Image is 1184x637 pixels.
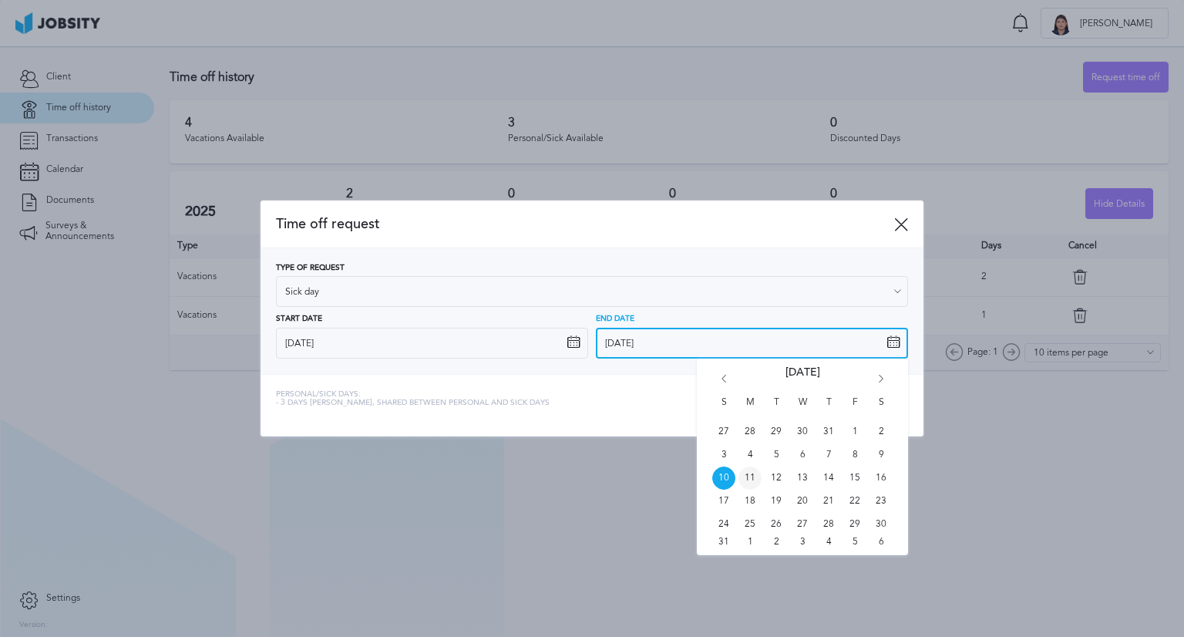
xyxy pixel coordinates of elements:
[791,513,814,536] span: Wed Aug 27 2025
[817,490,840,513] span: Thu Aug 21 2025
[791,397,814,420] span: W
[869,443,893,467] span: Sat Aug 09 2025
[738,490,762,513] span: Mon Aug 18 2025
[843,490,866,513] span: Fri Aug 22 2025
[869,536,893,548] span: Sat Sep 06 2025
[791,443,814,467] span: Wed Aug 06 2025
[765,397,788,420] span: T
[738,420,762,443] span: Mon Jul 28 2025
[276,315,322,324] span: Start Date
[843,536,866,548] span: Fri Sep 05 2025
[843,513,866,536] span: Fri Aug 29 2025
[869,397,893,420] span: S
[791,420,814,443] span: Wed Jul 30 2025
[817,443,840,467] span: Thu Aug 07 2025
[869,490,893,513] span: Sat Aug 23 2025
[791,490,814,513] span: Wed Aug 20 2025
[765,536,788,548] span: Tue Sep 02 2025
[869,513,893,536] span: Sat Aug 30 2025
[765,443,788,467] span: Tue Aug 05 2025
[712,443,735,467] span: Sun Aug 03 2025
[765,513,788,536] span: Tue Aug 26 2025
[712,467,735,490] span: Sun Aug 10 2025
[738,536,762,548] span: Mon Sep 01 2025
[765,467,788,490] span: Tue Aug 12 2025
[738,513,762,536] span: Mon Aug 25 2025
[817,397,840,420] span: T
[765,490,788,513] span: Tue Aug 19 2025
[843,397,866,420] span: F
[276,399,550,408] span: - 3 days [PERSON_NAME], shared between personal and sick days
[596,315,634,324] span: End Date
[874,375,888,389] i: Go forward 1 month
[869,420,893,443] span: Sat Aug 02 2025
[712,490,735,513] span: Sun Aug 17 2025
[712,536,735,548] span: Sun Aug 31 2025
[817,420,840,443] span: Thu Jul 31 2025
[843,420,866,443] span: Fri Aug 01 2025
[738,443,762,467] span: Mon Aug 04 2025
[817,467,840,490] span: Thu Aug 14 2025
[712,420,735,443] span: Sun Jul 27 2025
[717,375,731,389] i: Go back 1 month
[738,467,762,490] span: Mon Aug 11 2025
[791,467,814,490] span: Wed Aug 13 2025
[817,513,840,536] span: Thu Aug 28 2025
[869,467,893,490] span: Sat Aug 16 2025
[785,366,820,397] span: [DATE]
[817,536,840,548] span: Thu Sep 04 2025
[712,513,735,536] span: Sun Aug 24 2025
[765,420,788,443] span: Tue Jul 29 2025
[276,264,345,273] span: Type of Request
[843,443,866,467] span: Fri Aug 08 2025
[712,397,735,420] span: S
[276,216,894,232] span: Time off request
[791,536,814,548] span: Wed Sep 03 2025
[843,467,866,490] span: Fri Aug 15 2025
[738,397,762,420] span: M
[276,390,550,399] span: Personal/Sick days:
